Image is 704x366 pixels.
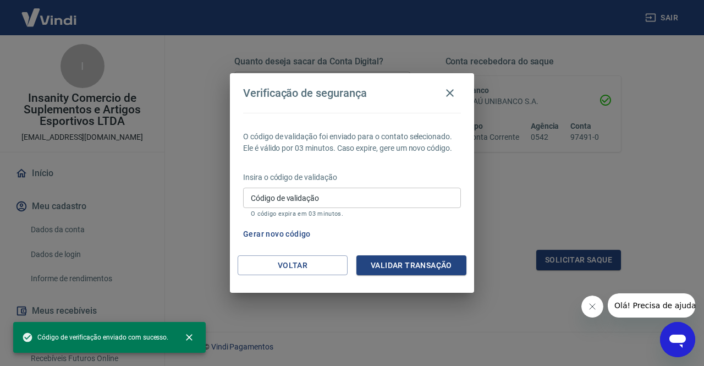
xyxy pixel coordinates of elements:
button: close [177,325,201,349]
iframe: Fechar mensagem [581,296,603,318]
p: Insira o código de validação [243,172,461,183]
button: Validar transação [356,255,466,276]
button: Voltar [238,255,348,276]
span: Olá! Precisa de ajuda? [7,8,92,17]
p: O código de validação foi enviado para o contato selecionado. Ele é válido por 03 minutos. Caso e... [243,131,461,154]
p: O código expira em 03 minutos. [251,210,453,217]
span: Código de verificação enviado com sucesso. [22,332,168,343]
button: Gerar novo código [239,224,315,244]
iframe: Mensagem da empresa [608,293,695,318]
iframe: Botão para abrir a janela de mensagens [660,322,695,357]
h4: Verificação de segurança [243,86,367,100]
